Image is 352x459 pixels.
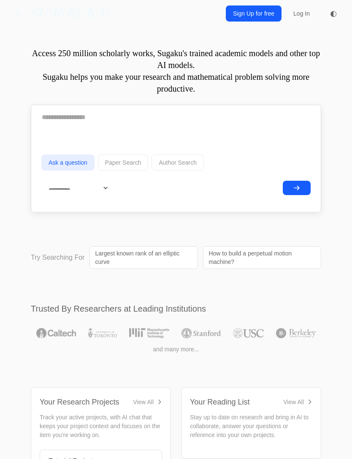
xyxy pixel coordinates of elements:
div: View All [283,398,304,406]
p: Stay up to date on research and bring in AI to collaborate, answer your questions or reference in... [190,413,312,440]
a: How to build a perpetual motion machine? [203,246,321,269]
img: Stanford [181,328,221,338]
a: Sign Up for free [226,5,282,22]
img: UC Berkeley [276,328,316,338]
img: MIT [129,328,169,338]
p: Track your active projects, with AI chat that keeps your project context and focuses on the item ... [40,413,162,440]
a: Largest known rank of an elliptic curve [89,246,198,269]
div: Your Reading List [190,396,249,408]
div: View All [133,398,154,406]
button: Author Search [152,155,204,171]
a: View All [283,398,312,406]
span: and many more... [153,345,199,353]
i: SU\G [30,7,62,20]
img: USC [233,328,264,338]
i: /K·U [80,7,108,20]
a: Log In [288,6,315,21]
p: Access 250 million scholarly works, Sugaku's trained academic models and other top AI models. Sug... [31,47,321,95]
h2: Trusted By Researchers at Leading Institutions [31,303,321,315]
button: Paper Search [98,155,149,171]
span: ◐ [330,10,337,17]
button: ◐ [325,5,342,22]
button: Ask a question [41,155,95,171]
div: Your Research Projects [40,396,119,408]
img: University of Toronto [88,328,117,338]
a: SU\G(𝔸)/K·U [30,6,108,21]
img: Caltech [36,328,76,338]
p: Try Searching For [31,253,84,263]
a: View All [133,398,162,406]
